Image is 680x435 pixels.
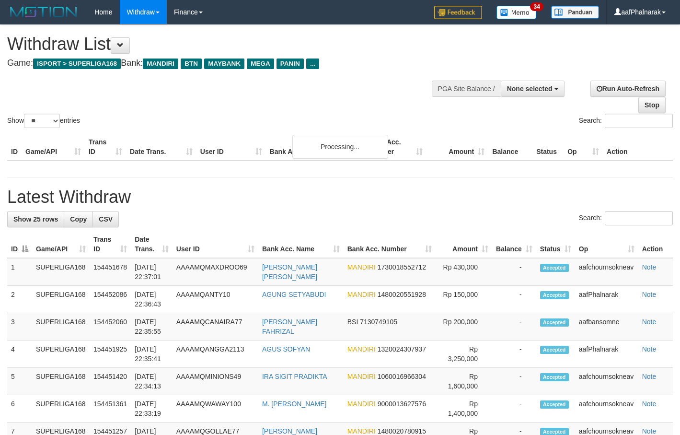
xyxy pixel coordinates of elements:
[540,373,569,381] span: Accepted
[507,85,553,93] span: None selected
[99,215,113,223] span: CSV
[436,231,492,258] th: Amount: activate to sort column ascending
[436,286,492,313] td: Rp 150,000
[436,395,492,423] td: Rp 1,400,000
[7,35,444,54] h1: Withdraw List
[540,318,569,327] span: Accepted
[32,395,90,423] td: SUPERLIGA168
[90,258,131,286] td: 154451678
[204,59,244,69] span: MAYBANK
[575,313,638,341] td: aafbansomne
[173,368,258,395] td: AAAAMQMINIONS49
[7,133,22,161] th: ID
[638,231,673,258] th: Action
[7,231,32,258] th: ID: activate to sort column descending
[575,231,638,258] th: Op: activate to sort column ascending
[262,318,317,335] a: [PERSON_NAME] FAHRIZAL
[32,231,90,258] th: Game/API: activate to sort column ascending
[7,368,32,395] td: 5
[262,345,310,353] a: AGUS SOFYAN
[575,258,638,286] td: aafchournsokneav
[7,313,32,341] td: 3
[540,346,569,354] span: Accepted
[32,258,90,286] td: SUPERLIGA168
[131,313,173,341] td: [DATE] 22:35:55
[575,341,638,368] td: aafPhalnarak
[436,368,492,395] td: Rp 1,600,000
[173,231,258,258] th: User ID: activate to sort column ascending
[262,263,317,281] a: [PERSON_NAME] [PERSON_NAME]
[347,400,376,408] span: MANDIRI
[85,133,126,161] th: Trans ID
[32,313,90,341] td: SUPERLIGA168
[347,345,376,353] span: MANDIRI
[64,211,93,227] a: Copy
[247,59,274,69] span: MEGA
[32,286,90,313] td: SUPERLIGA168
[642,318,657,326] a: Note
[378,345,426,353] span: Copy 1320024307937 to clipboard
[436,258,492,286] td: Rp 430,000
[131,368,173,395] td: [DATE] 22:34:13
[579,114,673,128] label: Search:
[642,427,657,435] a: Note
[262,427,317,435] a: [PERSON_NAME]
[173,395,258,423] td: AAAAMQWAWAY100
[173,258,258,286] td: AAAAMQMAXDROO69
[7,286,32,313] td: 2
[126,133,196,161] th: Date Trans.
[173,286,258,313] td: AAAAMQANTY10
[540,400,569,409] span: Accepted
[536,231,575,258] th: Status: activate to sort column ascending
[488,133,532,161] th: Balance
[378,427,426,435] span: Copy 1480020780915 to clipboard
[540,291,569,299] span: Accepted
[143,59,178,69] span: MANDIRI
[496,6,537,19] img: Button%20Memo.svg
[90,395,131,423] td: 154451361
[131,395,173,423] td: [DATE] 22:33:19
[575,395,638,423] td: aafchournsokneav
[7,395,32,423] td: 6
[378,373,426,380] span: Copy 1060016966304 to clipboard
[492,368,536,395] td: -
[173,313,258,341] td: AAAAMQCANAIRA77
[7,341,32,368] td: 4
[90,313,131,341] td: 154452060
[306,59,319,69] span: ...
[181,59,202,69] span: BTN
[90,368,131,395] td: 154451420
[347,318,358,326] span: BSI
[7,258,32,286] td: 1
[603,133,673,161] th: Action
[532,133,564,161] th: Status
[32,368,90,395] td: SUPERLIGA168
[347,263,376,271] span: MANDIRI
[492,231,536,258] th: Balance: activate to sort column ascending
[575,286,638,313] td: aafPhalnarak
[32,341,90,368] td: SUPERLIGA168
[7,5,80,19] img: MOTION_logo.png
[131,258,173,286] td: [DATE] 22:37:01
[605,114,673,128] input: Search:
[501,81,565,97] button: None selected
[642,400,657,408] a: Note
[492,341,536,368] td: -
[378,263,426,271] span: Copy 1730018552712 to clipboard
[347,373,376,380] span: MANDIRI
[262,400,327,408] a: M. [PERSON_NAME]
[173,341,258,368] td: AAAAMQANGGA2113
[344,231,436,258] th: Bank Acc. Number: activate to sort column ascending
[292,135,388,159] div: Processing...
[365,133,426,161] th: Bank Acc. Number
[7,114,80,128] label: Show entries
[378,400,426,408] span: Copy 9000013627576 to clipboard
[564,133,603,161] th: Op
[131,286,173,313] td: [DATE] 22:36:43
[642,291,657,298] a: Note
[90,231,131,258] th: Trans ID: activate to sort column ascending
[131,231,173,258] th: Date Trans.: activate to sort column ascending
[642,263,657,271] a: Note
[70,215,87,223] span: Copy
[277,59,304,69] span: PANIN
